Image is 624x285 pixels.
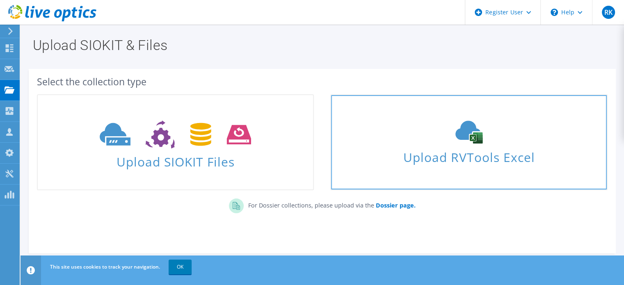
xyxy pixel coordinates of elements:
a: Upload SIOKIT Files [37,94,314,190]
span: Upload RVTools Excel [331,146,606,164]
span: This site uses cookies to track your navigation. [50,263,160,270]
b: Dossier page. [375,201,415,209]
h1: Upload SIOKIT & Files [33,38,608,52]
span: RK [602,6,615,19]
p: For Dossier collections, please upload via the [244,198,415,210]
svg: \n [551,9,558,16]
a: Dossier page. [374,201,415,209]
a: OK [169,260,192,274]
div: Select the collection type [37,77,608,86]
span: Upload SIOKIT Files [38,150,313,168]
a: Upload RVTools Excel [330,94,607,190]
